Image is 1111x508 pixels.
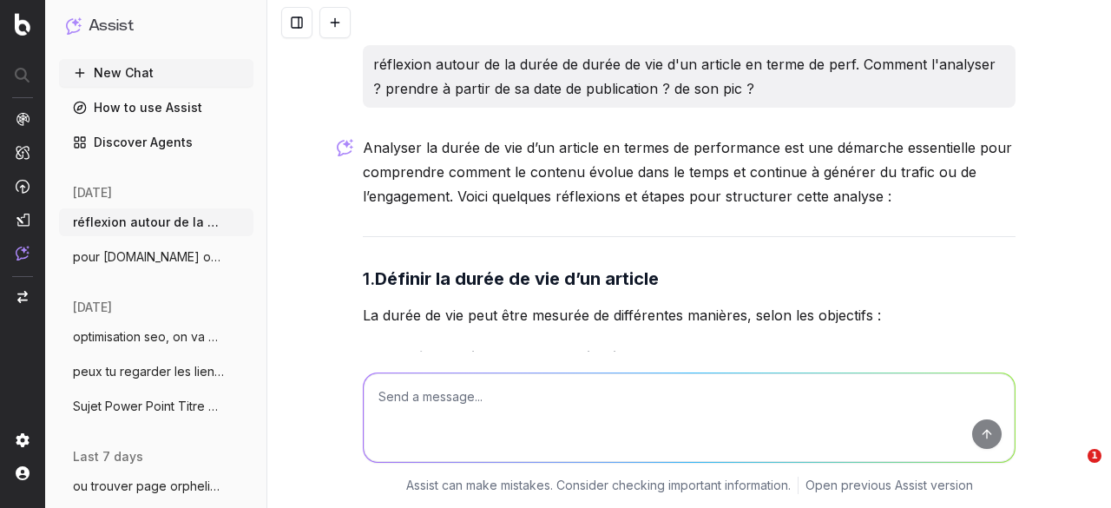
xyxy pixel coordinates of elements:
[73,214,226,231] span: réflexion autour de la durée de durée de
[1088,449,1101,463] span: 1
[16,179,30,194] img: Activation
[363,135,1016,208] p: Analyser la durée de vie d’un article en termes de performance est une démarche essentielle pour ...
[59,94,253,122] a: How to use Assist
[1052,449,1094,491] iframe: Intercom live chat
[385,345,1016,393] li: : Cela permet de mesurer la performance globale d’un article depuis sa mise en ligne.
[73,328,226,346] span: optimisation seo, on va mettre des métad
[59,472,253,500] button: ou trouver page orpheline liste
[16,433,30,447] img: Setting
[59,243,253,271] button: pour [DOMAIN_NAME] on va parler de données
[805,477,973,494] a: Open previous Assist version
[15,13,30,36] img: Botify logo
[59,323,253,351] button: optimisation seo, on va mettre des métad
[391,348,634,366] strong: Durée depuis la date de publication
[66,17,82,34] img: Assist
[16,466,30,480] img: My account
[373,52,1005,101] p: réflexion autour de la durée de durée de vie d'un article en terme de perf. Comment l'analyser ? ...
[73,398,226,415] span: Sujet Power Point Titre Discover Aide-mo
[73,478,226,495] span: ou trouver page orpheline liste
[59,129,253,156] a: Discover Agents
[375,268,659,289] strong: Définir la durée de vie d’un article
[16,246,30,261] img: Assist
[16,112,30,126] img: Analytics
[73,248,226,266] span: pour [DOMAIN_NAME] on va parler de données
[406,477,791,494] p: Assist can make mistakes. Consider checking important information.
[73,448,143,465] span: last 7 days
[59,59,253,87] button: New Chat
[73,299,112,316] span: [DATE]
[59,208,253,236] button: réflexion autour de la durée de durée de
[59,393,253,420] button: Sujet Power Point Titre Discover Aide-mo
[66,14,247,38] button: Assist
[73,184,112,201] span: [DATE]
[363,265,1016,293] h3: 1.
[16,145,30,160] img: Intelligence
[89,14,134,38] h1: Assist
[17,291,28,303] img: Switch project
[59,358,253,386] button: peux tu regarder les liens entrants, sor
[337,139,353,156] img: Botify assist logo
[363,303,1016,327] p: La durée de vie peut être mesurée de différentes manières, selon les objectifs :
[16,213,30,227] img: Studio
[73,363,226,380] span: peux tu regarder les liens entrants, sor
